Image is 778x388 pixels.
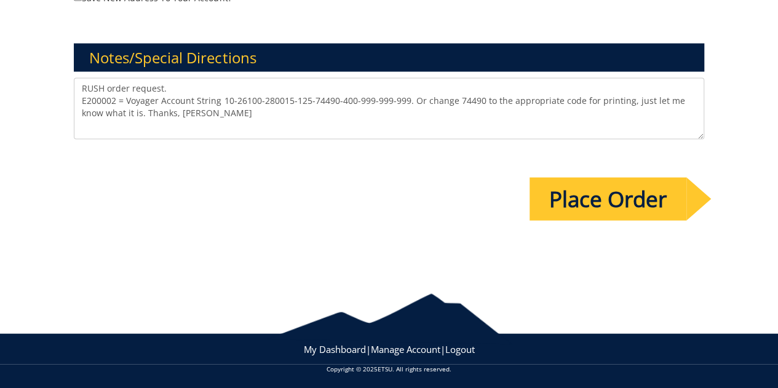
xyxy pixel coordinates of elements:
a: Logout [445,343,475,355]
h3: Notes/Special Directions [74,44,704,72]
a: My Dashboard [304,343,366,355]
a: Manage Account [371,343,440,355]
input: Place Order [530,178,686,221]
a: ETSU [378,365,392,373]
